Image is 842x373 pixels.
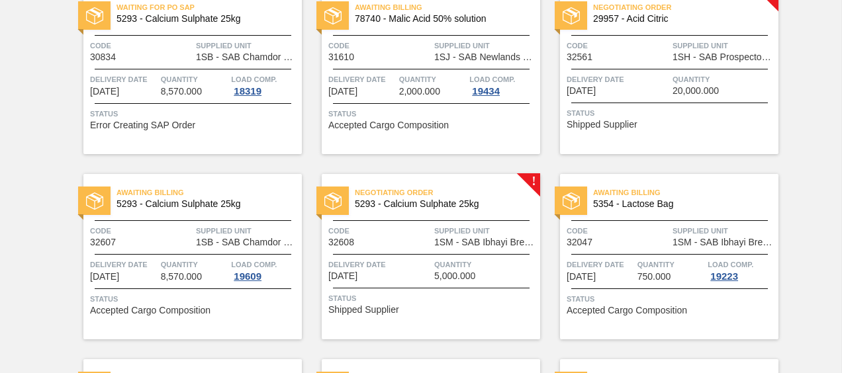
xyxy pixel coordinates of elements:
[196,237,299,247] span: 1SB - SAB Chamdor Brewery
[231,258,277,271] span: Load Comp.
[328,292,537,305] span: Status
[90,52,116,62] span: 30834
[86,7,103,24] img: status
[86,192,103,210] img: status
[328,237,354,247] span: 32608
[637,272,671,282] span: 750.000
[567,272,596,282] span: 10/14/2025
[302,174,540,339] a: !statusNegotiating Order5293 - Calcium Sulphate 25kgCode32608Supplied Unit1SM - SAB Ibhayi Brewer...
[90,258,158,271] span: Delivery Date
[673,39,775,52] span: Supplied Unit
[64,174,302,339] a: statusAwaiting Billing5293 - Calcium Sulphate 25kgCode32607Supplied Unit1SB - SAB Chamdor Brewery...
[469,73,537,97] a: Load Comp.19434
[567,86,596,96] span: 10/08/2025
[231,86,264,97] div: 18319
[434,271,475,281] span: 5,000.000
[161,73,228,86] span: Quantity
[90,272,119,282] span: 10/09/2025
[196,224,299,237] span: Supplied Unit
[355,199,530,209] span: 5293 - Calcium Sulphate 25kg
[231,271,264,282] div: 19609
[355,14,530,24] span: 78740 - Malic Acid 50% solution
[355,186,540,199] span: Negotiating Order
[434,258,537,271] span: Quantity
[196,39,299,52] span: Supplied Unit
[90,292,299,306] span: Status
[328,224,431,237] span: Code
[117,14,291,24] span: 5293 - Calcium Sulphate 25kg
[90,120,195,130] span: Error Creating SAP Order
[434,52,537,62] span: 1SJ - SAB Newlands Brewery
[567,120,637,130] span: Shipped Supplier
[117,186,302,199] span: Awaiting Billing
[673,237,775,247] span: 1SM - SAB Ibhayi Brewery
[117,199,291,209] span: 5293 - Calcium Sulphate 25kg
[161,87,202,97] span: 8,570.000
[328,305,399,315] span: Shipped Supplier
[328,120,449,130] span: Accepted Cargo Composition
[90,39,193,52] span: Code
[434,224,537,237] span: Supplied Unit
[567,73,669,86] span: Delivery Date
[328,258,431,271] span: Delivery Date
[328,271,357,281] span: 10/10/2025
[567,52,592,62] span: 32561
[117,1,302,14] span: Waiting for PO SAP
[90,87,119,97] span: 08/21/2025
[90,224,193,237] span: Code
[90,306,210,315] span: Accepted Cargo Composition
[708,258,775,282] a: Load Comp.19223
[567,106,775,120] span: Status
[593,14,768,24] span: 29957 - Acid Citric
[328,52,354,62] span: 31610
[673,73,775,86] span: Quantity
[567,258,634,271] span: Delivery Date
[673,86,719,96] span: 20,000.000
[673,52,775,62] span: 1SH - SAB Prospecton Brewery
[324,192,342,210] img: status
[399,73,467,86] span: Quantity
[399,87,440,97] span: 2,000.000
[90,237,116,247] span: 32607
[593,199,768,209] span: 5354 - Lactose Bag
[593,1,778,14] span: Negotiating Order
[637,258,705,271] span: Quantity
[567,224,669,237] span: Code
[328,39,431,52] span: Code
[593,186,778,199] span: Awaiting Billing
[90,73,158,86] span: Delivery Date
[324,7,342,24] img: status
[563,192,580,210] img: status
[540,174,778,339] a: statusAwaiting Billing5354 - Lactose BagCode32047Supplied Unit1SM - SAB Ibhayi BreweryDelivery Da...
[567,39,669,52] span: Code
[434,237,537,247] span: 1SM - SAB Ibhayi Brewery
[708,271,741,282] div: 19223
[231,73,299,97] a: Load Comp.18319
[469,73,515,86] span: Load Comp.
[355,1,540,14] span: Awaiting Billing
[673,224,775,237] span: Supplied Unit
[708,258,753,271] span: Load Comp.
[231,73,277,86] span: Load Comp.
[328,73,396,86] span: Delivery Date
[328,107,537,120] span: Status
[434,39,537,52] span: Supplied Unit
[90,107,299,120] span: Status
[567,292,775,306] span: Status
[196,52,299,62] span: 1SB - SAB Chamdor Brewery
[328,87,357,97] span: 09/13/2025
[469,86,502,97] div: 19434
[161,258,228,271] span: Quantity
[567,237,592,247] span: 32047
[231,258,299,282] a: Load Comp.19609
[567,306,687,315] span: Accepted Cargo Composition
[161,272,202,282] span: 8,570.000
[563,7,580,24] img: status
